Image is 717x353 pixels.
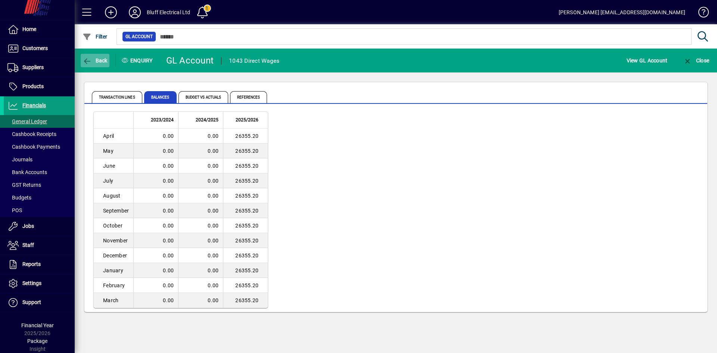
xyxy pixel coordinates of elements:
[94,128,133,143] td: April
[223,188,268,203] td: 26355.20
[178,128,223,143] td: 0.00
[133,263,178,278] td: 0.00
[683,58,709,64] span: Close
[22,102,46,108] span: Financials
[223,203,268,218] td: 26355.20
[178,293,223,308] td: 0.00
[4,20,75,39] a: Home
[94,293,133,308] td: March
[236,116,258,124] span: 2025/2026
[625,54,670,67] button: View GL Account
[4,236,75,255] a: Staff
[693,1,708,26] a: Knowledge Base
[133,143,178,158] td: 0.00
[223,218,268,233] td: 26355.20
[230,91,267,103] span: References
[116,55,161,66] div: Enquiry
[22,45,48,51] span: Customers
[147,6,190,18] div: Bluff Electrical Ltd
[94,188,133,203] td: August
[4,274,75,293] a: Settings
[178,173,223,188] td: 0.00
[151,116,174,124] span: 2023/2024
[178,263,223,278] td: 0.00
[22,83,44,89] span: Products
[4,217,75,236] a: Jobs
[75,54,116,67] app-page-header-button: Back
[22,299,41,305] span: Support
[223,233,268,248] td: 26355.20
[223,278,268,293] td: 26355.20
[4,204,75,217] a: POS
[83,58,108,64] span: Back
[223,248,268,263] td: 26355.20
[7,157,32,162] span: Journals
[4,39,75,58] a: Customers
[7,118,47,124] span: General Ledger
[125,33,153,40] span: GL Account
[223,293,268,308] td: 26355.20
[178,248,223,263] td: 0.00
[166,55,214,66] div: GL Account
[22,242,34,248] span: Staff
[22,280,41,286] span: Settings
[4,77,75,96] a: Products
[4,255,75,274] a: Reports
[22,64,44,70] span: Suppliers
[223,158,268,173] td: 26355.20
[4,128,75,140] a: Cashbook Receipts
[133,218,178,233] td: 0.00
[4,293,75,312] a: Support
[94,278,133,293] td: February
[4,153,75,166] a: Journals
[178,278,223,293] td: 0.00
[7,131,56,137] span: Cashbook Receipts
[681,54,711,67] button: Close
[123,6,147,19] button: Profile
[178,143,223,158] td: 0.00
[94,248,133,263] td: December
[7,207,22,213] span: POS
[559,6,685,18] div: [PERSON_NAME] [EMAIL_ADDRESS][DOMAIN_NAME]
[4,179,75,191] a: GST Returns
[223,263,268,278] td: 26355.20
[92,91,142,103] span: Transaction lines
[81,54,109,67] button: Back
[229,55,279,67] div: 1043 Direct Wages
[179,91,229,103] span: Budget vs Actuals
[4,166,75,179] a: Bank Accounts
[133,203,178,218] td: 0.00
[94,218,133,233] td: October
[178,158,223,173] td: 0.00
[223,143,268,158] td: 26355.20
[81,30,109,43] button: Filter
[144,91,177,103] span: Balances
[627,55,668,66] span: View GL Account
[21,322,54,328] span: Financial Year
[94,173,133,188] td: July
[178,203,223,218] td: 0.00
[196,116,218,124] span: 2024/2025
[94,233,133,248] td: November
[94,143,133,158] td: May
[27,338,47,344] span: Package
[223,173,268,188] td: 26355.20
[83,34,108,40] span: Filter
[22,223,34,229] span: Jobs
[178,233,223,248] td: 0.00
[133,158,178,173] td: 0.00
[133,233,178,248] td: 0.00
[22,26,36,32] span: Home
[7,144,60,150] span: Cashbook Payments
[99,6,123,19] button: Add
[4,191,75,204] a: Budgets
[223,128,268,143] td: 26355.20
[178,188,223,203] td: 0.00
[4,115,75,128] a: General Ledger
[133,128,178,143] td: 0.00
[133,293,178,308] td: 0.00
[94,263,133,278] td: January
[178,218,223,233] td: 0.00
[4,58,75,77] a: Suppliers
[133,248,178,263] td: 0.00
